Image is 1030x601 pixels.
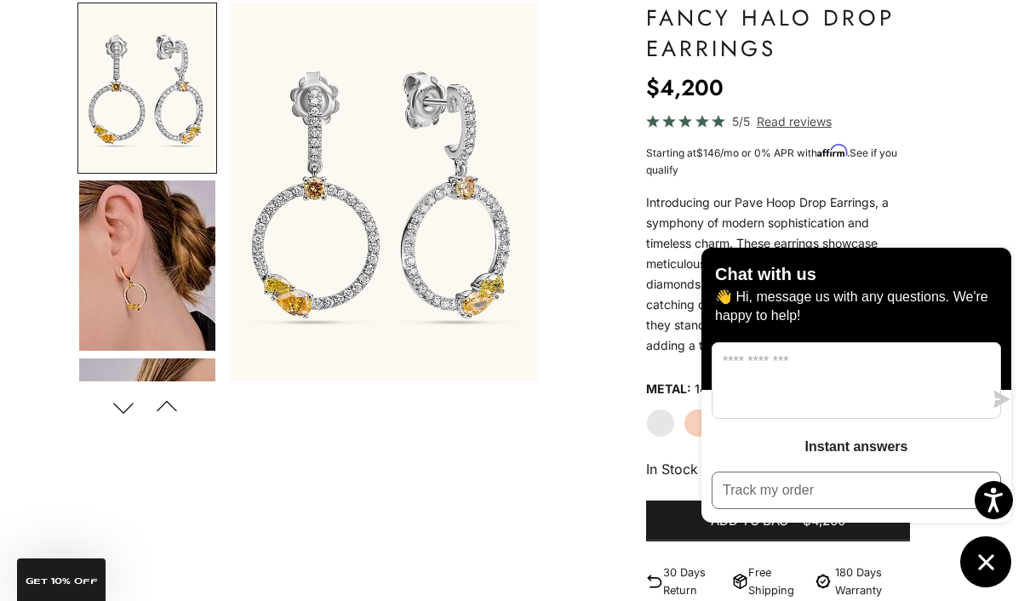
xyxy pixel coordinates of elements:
[79,180,215,351] img: #YellowGold #WhiteGold #RoseGold
[663,564,725,599] p: 30 Days Return
[231,3,537,381] div: Item 2 of 15
[757,112,832,131] span: Read reviews
[77,357,217,530] button: Go to item 5
[817,145,847,157] span: Affirm
[646,192,910,356] div: Introducing our Pave Hoop Drop Earrings, a symphony of modern sophistication and timeless charm. ...
[646,146,897,176] span: Starting at /mo or 0% APR with .
[26,577,98,586] span: GET 10% Off
[17,558,106,601] div: GET 10% Off
[77,3,217,174] button: Go to item 2
[79,358,215,529] img: #YellowGold #WhiteGold #RoseGold
[732,112,750,131] span: 5/5
[646,71,724,105] sale-price: $4,200
[77,179,217,352] button: Go to item 4
[646,112,910,131] a: 5/5 Read reviews
[231,3,537,381] img: #WhiteGold
[646,458,910,480] p: In Stock
[79,4,215,172] img: #WhiteGold
[646,3,910,64] h1: Fancy Halo Drop Earrings
[696,248,1016,587] inbox-online-store-chat: Shopify online store chat
[646,376,691,402] legend: Metal:
[695,376,782,402] variant-option-value: 14K White Gold
[696,146,720,159] span: $146
[646,501,910,541] button: Add to bag-$4,200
